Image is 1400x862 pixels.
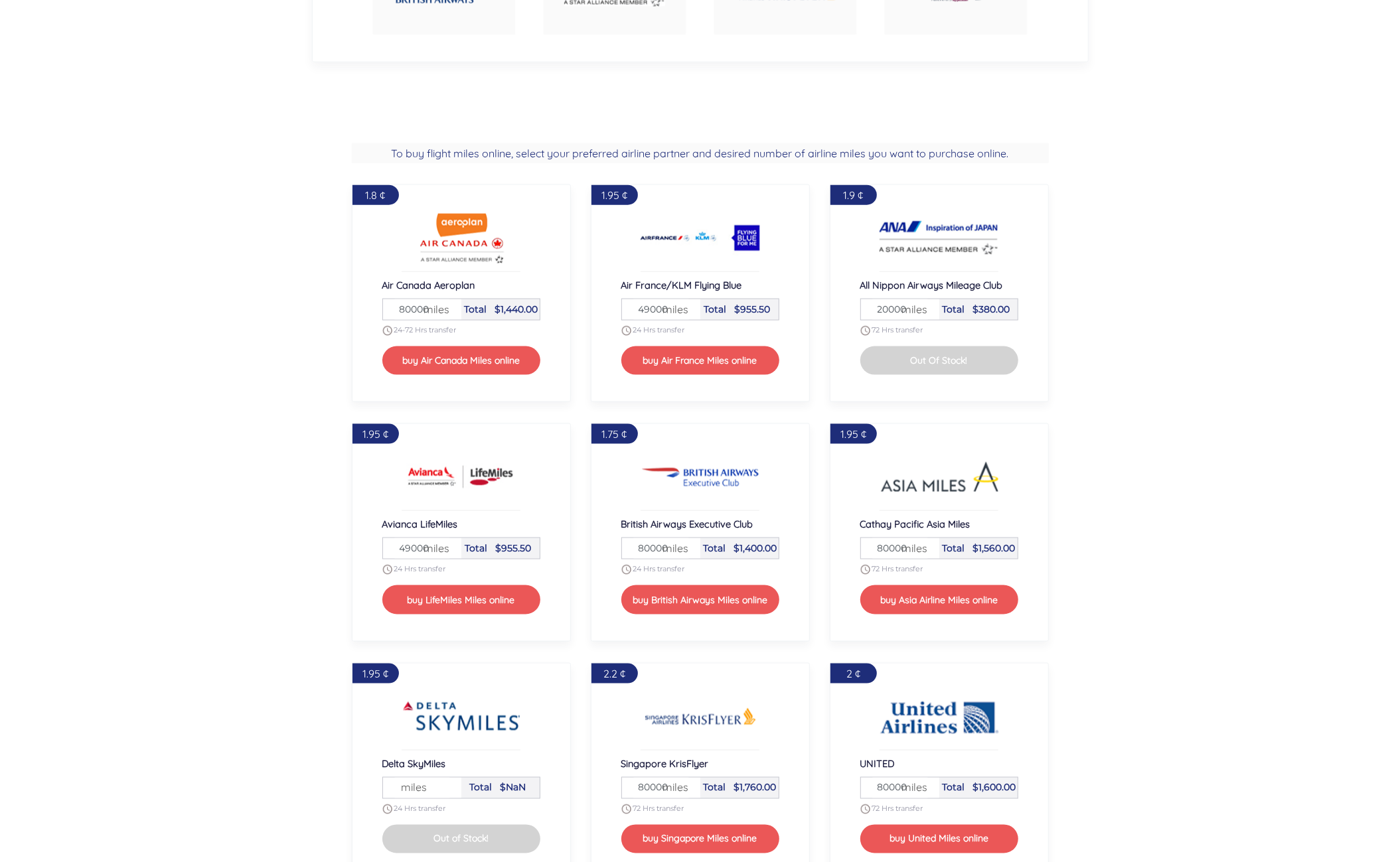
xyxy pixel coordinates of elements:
span: 1.8 ¢ [366,188,386,202]
span: Total [470,782,493,794]
img: schedule.png [621,326,631,336]
img: Buy Avianca LifeMiles Airline miles online [402,451,521,504]
span: $1,600.00 [973,782,1016,794]
span: miles [656,780,688,796]
span: 72 Hrs transfer [872,325,923,334]
span: Total [943,303,965,315]
img: schedule.png [382,326,392,336]
span: Total [704,782,726,794]
span: $1,440.00 [495,303,538,315]
span: UNITED [860,757,895,770]
span: All Nippon Airways Mileage Club [860,279,1003,291]
img: schedule.png [860,804,870,814]
span: Total [943,782,965,794]
span: miles [395,780,428,796]
span: Total [704,303,726,315]
span: 24 Hrs transfer [394,565,446,574]
button: Out of Stock! [382,825,540,853]
span: $955.50 [495,542,531,554]
button: buy Singapore Miles online [621,825,779,853]
span: 24 Hrs transfer [633,565,685,574]
span: 72 Hrs transfer [633,804,684,813]
span: Air Canada Aeroplan [382,279,475,291]
span: Air France/KLM Flying Blue [621,279,742,291]
img: Buy Cathay Pacific Asia Miles Airline miles online [880,451,999,504]
img: Buy Singapore KrisFlyer Airline miles online [641,690,760,743]
button: buy Air France Miles online [621,346,779,375]
img: Buy Air France/KLM Flying Blue Airline miles online [641,212,760,265]
span: $1,760.00 [734,782,777,794]
span: 1.75 ¢ [602,427,627,441]
span: 1.95 ¢ [601,188,627,202]
span: Total [943,542,965,554]
span: Total [465,542,487,554]
span: miles [895,780,927,796]
span: miles [895,540,927,556]
img: Buy UNITED Airline miles online [880,690,999,743]
span: $1,400.00 [734,542,777,554]
span: miles [417,540,449,556]
span: 1.95 ¢ [840,427,866,441]
img: schedule.png [860,565,870,575]
span: 24-72 Hrs transfer [394,325,457,334]
img: Buy All Nippon Airways Mileage Club Airline miles online [880,212,999,265]
span: 72 Hrs transfer [872,565,923,574]
span: 72 Hrs transfer [872,804,923,813]
button: buy Air Canada Miles online [382,346,540,375]
span: British Airways Executive Club [621,518,753,530]
span: 1.9 ¢ [844,188,864,202]
img: schedule.png [382,804,392,814]
button: buy British Airways Miles online [621,585,779,614]
button: Out Of Stock! [860,346,1018,375]
span: Total [465,303,487,315]
img: schedule.png [860,326,870,336]
img: Buy British Airways Executive Club Airline miles online [641,451,760,504]
span: $1,560.00 [973,542,1016,554]
span: Singapore KrisFlyer [621,757,709,770]
img: Buy Delta SkyMiles Airline miles online [402,690,521,743]
span: miles [656,301,688,317]
span: $955.50 [734,303,770,315]
span: Avianca LifeMiles [382,518,458,530]
span: Cathay Pacific Asia Miles [860,518,971,530]
span: Total [704,542,726,554]
span: 24 Hrs transfer [394,804,446,813]
span: miles [895,301,927,317]
span: Delta SkyMiles [382,757,446,770]
span: 24 Hrs transfer [633,325,685,334]
img: schedule.png [382,565,392,575]
span: 1.95 ¢ [362,667,388,680]
button: buy United Miles online [860,825,1018,853]
img: schedule.png [621,565,631,575]
button: buy LifeMiles Miles online [382,585,540,614]
span: 2 ¢ [846,667,860,680]
span: $NaN [501,782,526,794]
span: $380.00 [973,303,1010,315]
span: 1.95 ¢ [362,427,388,441]
img: Buy Air Canada Aeroplan Airline miles online [402,212,521,265]
img: schedule.png [621,804,631,814]
h2: To buy flight miles online, select your preferred airline partner and desired number of airline m... [352,143,1049,163]
button: buy Asia Airline Miles online [860,585,1018,614]
span: 2.2 ¢ [603,667,625,680]
span: miles [656,540,688,556]
span: miles [417,301,449,317]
